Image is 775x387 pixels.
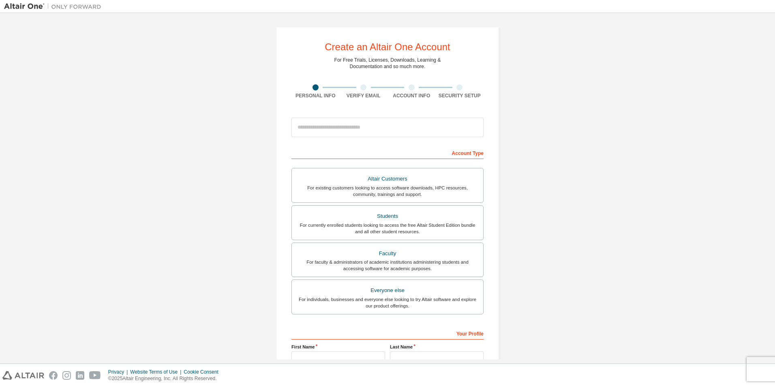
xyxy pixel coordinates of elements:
img: instagram.svg [62,371,71,380]
div: Everyone else [297,285,478,296]
div: Students [297,211,478,222]
div: Your Profile [291,327,484,340]
div: Altair Customers [297,173,478,185]
div: For Free Trials, Licenses, Downloads, Learning & Documentation and so much more. [334,57,441,70]
div: For currently enrolled students looking to access the free Altair Student Edition bundle and all ... [297,222,478,235]
div: Account Info [387,92,436,99]
img: linkedin.svg [76,371,84,380]
div: Website Terms of Use [130,369,184,375]
div: Account Type [291,146,484,159]
img: youtube.svg [89,371,101,380]
div: Security Setup [436,92,484,99]
div: Personal Info [291,92,340,99]
div: Create an Altair One Account [325,42,450,52]
div: For faculty & administrators of academic institutions administering students and accessing softwa... [297,259,478,272]
div: Cookie Consent [184,369,223,375]
div: Verify Email [340,92,388,99]
div: For individuals, businesses and everyone else looking to try Altair software and explore our prod... [297,296,478,309]
label: First Name [291,344,385,350]
img: altair_logo.svg [2,371,44,380]
div: Privacy [108,369,130,375]
div: Faculty [297,248,478,259]
div: For existing customers looking to access software downloads, HPC resources, community, trainings ... [297,185,478,198]
img: Altair One [4,2,105,11]
p: © 2025 Altair Engineering, Inc. All Rights Reserved. [108,375,223,382]
img: facebook.svg [49,371,58,380]
label: Last Name [390,344,484,350]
